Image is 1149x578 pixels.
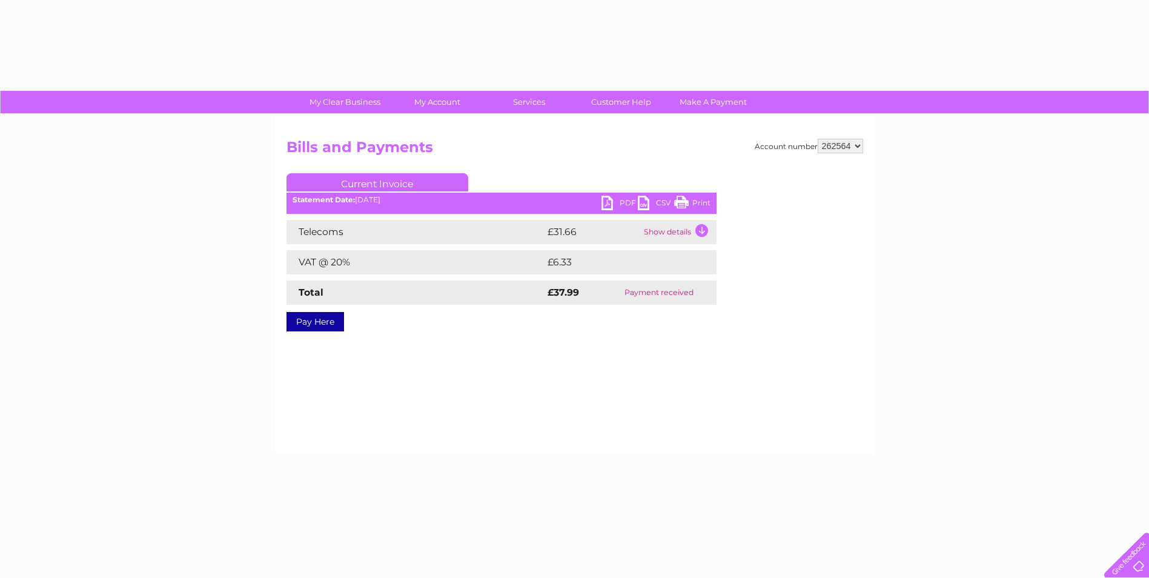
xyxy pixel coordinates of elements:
td: £31.66 [545,220,641,244]
td: £6.33 [545,250,688,274]
h2: Bills and Payments [286,139,863,162]
a: My Clear Business [295,91,395,113]
a: Customer Help [571,91,671,113]
a: CSV [638,196,674,213]
b: Statement Date: [293,195,355,204]
td: Payment received [601,281,716,305]
a: Pay Here [286,312,344,331]
a: PDF [601,196,638,213]
div: [DATE] [286,196,717,204]
td: Show details [641,220,717,244]
strong: £37.99 [548,287,579,298]
td: VAT @ 20% [286,250,545,274]
td: Telecoms [286,220,545,244]
a: Make A Payment [663,91,763,113]
a: My Account [387,91,487,113]
a: Current Invoice [286,173,468,191]
a: Print [674,196,710,213]
a: Services [479,91,579,113]
strong: Total [299,287,323,298]
div: Account number [755,139,863,153]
